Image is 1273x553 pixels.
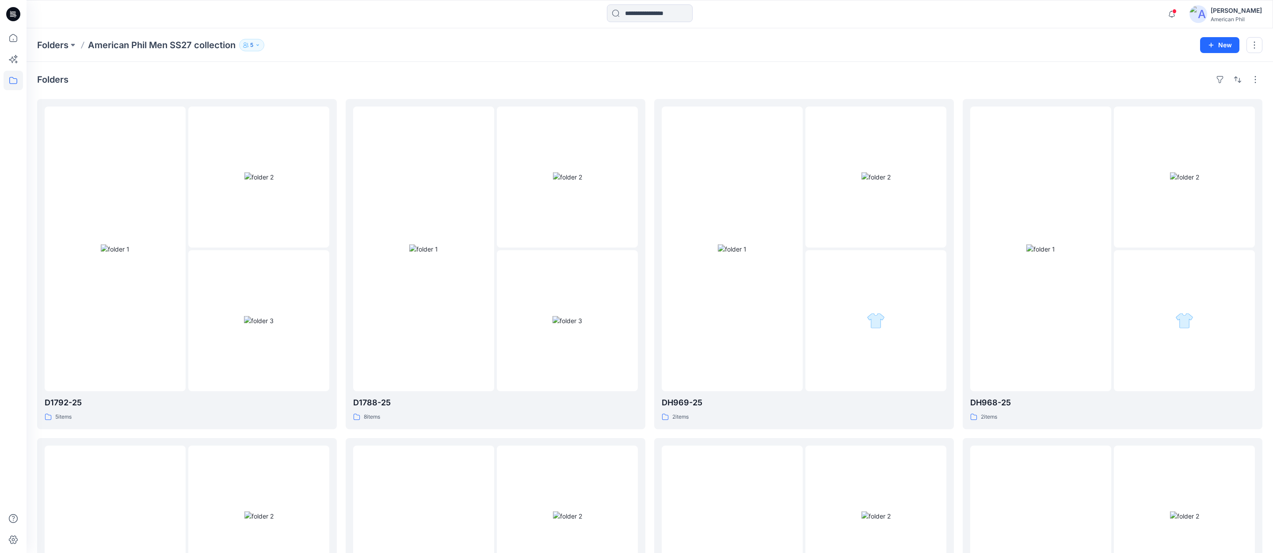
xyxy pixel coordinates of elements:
[346,99,645,429] a: folder 1folder 2folder 3D1788-258items
[409,244,438,254] img: folder 1
[37,74,69,85] h4: Folders
[1200,37,1239,53] button: New
[244,511,274,521] img: folder 2
[244,172,274,182] img: folder 2
[981,412,997,422] p: 2 items
[1211,5,1262,16] div: [PERSON_NAME]
[1189,5,1207,23] img: avatar
[55,412,72,422] p: 5 items
[718,244,747,254] img: folder 1
[101,244,130,254] img: folder 1
[672,412,689,422] p: 2 items
[861,172,891,182] img: folder 2
[861,511,891,521] img: folder 2
[1175,312,1193,330] img: folder 3
[364,412,380,422] p: 8 items
[244,316,274,325] img: folder 3
[553,172,582,182] img: folder 2
[45,397,329,409] p: D1792-25
[250,40,253,50] p: 5
[963,99,1262,429] a: folder 1folder 2folder 3DH968-252items
[867,312,885,330] img: folder 3
[654,99,954,429] a: folder 1folder 2folder 3DH969-252items
[1170,172,1199,182] img: folder 2
[37,39,69,51] a: Folders
[1026,244,1055,254] img: folder 1
[553,511,582,521] img: folder 2
[970,397,1255,409] p: DH968-25
[353,397,638,409] p: D1788-25
[239,39,264,51] button: 5
[88,39,236,51] p: American Phil Men SS27 collection
[37,99,337,429] a: folder 1folder 2folder 3D1792-255items
[553,316,582,325] img: folder 3
[1211,16,1262,23] div: American Phil
[662,397,946,409] p: DH969-25
[1170,511,1199,521] img: folder 2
